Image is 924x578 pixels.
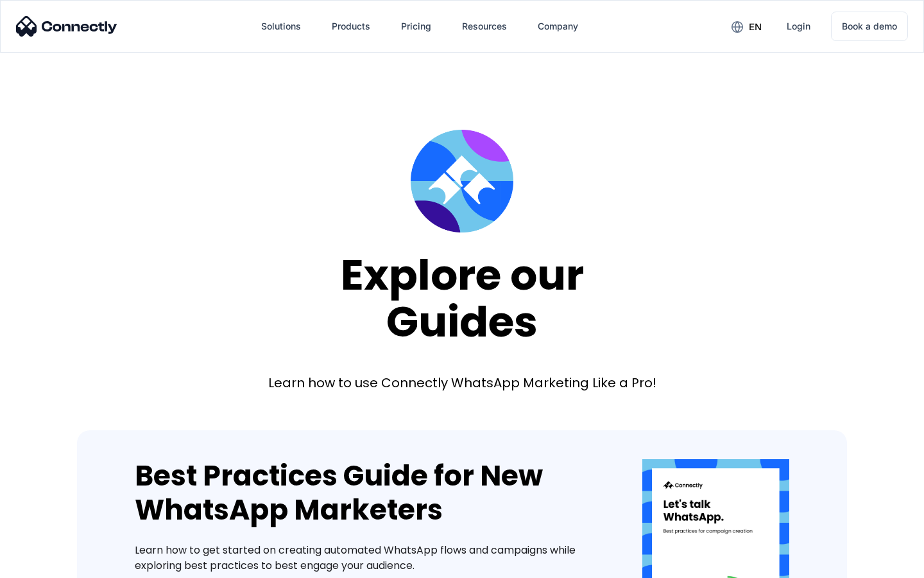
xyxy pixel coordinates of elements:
[13,556,77,574] aside: Language selected: English
[251,11,311,42] div: Solutions
[462,17,507,35] div: Resources
[321,11,381,42] div: Products
[749,18,762,36] div: en
[26,556,77,574] ul: Language list
[135,459,604,527] div: Best Practices Guide for New WhatsApp Marketers
[721,17,771,36] div: en
[268,374,656,392] div: Learn how to use Connectly WhatsApp Marketing Like a Pro!
[787,17,810,35] div: Login
[16,16,117,37] img: Connectly Logo
[401,17,431,35] div: Pricing
[538,17,578,35] div: Company
[831,12,908,41] a: Book a demo
[391,11,441,42] a: Pricing
[332,17,370,35] div: Products
[527,11,588,42] div: Company
[452,11,517,42] div: Resources
[341,252,584,345] div: Explore our Guides
[261,17,301,35] div: Solutions
[135,543,604,574] div: Learn how to get started on creating automated WhatsApp flows and campaigns while exploring best ...
[776,11,821,42] a: Login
